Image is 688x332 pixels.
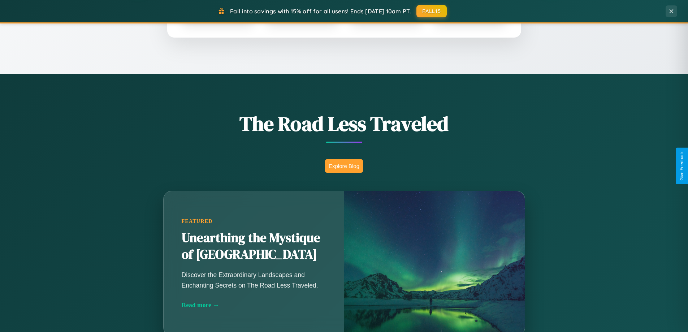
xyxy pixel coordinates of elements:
button: FALL15 [416,5,447,17]
button: Explore Blog [325,159,363,173]
div: Read more → [182,301,326,309]
div: Featured [182,218,326,224]
h2: Unearthing the Mystique of [GEOGRAPHIC_DATA] [182,230,326,263]
span: Fall into savings with 15% off for all users! Ends [DATE] 10am PT. [230,8,411,15]
p: Discover the Extraordinary Landscapes and Enchanting Secrets on The Road Less Traveled. [182,270,326,290]
h1: The Road Less Traveled [127,110,561,138]
div: Give Feedback [679,151,684,181]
